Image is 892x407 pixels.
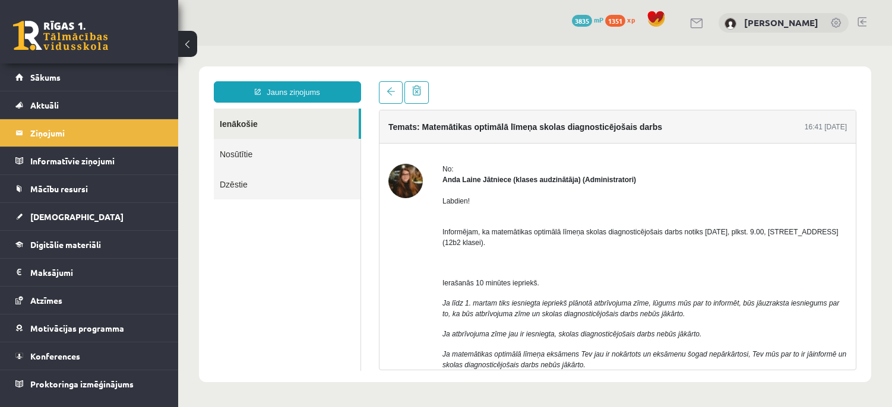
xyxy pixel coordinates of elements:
a: Sākums [15,63,163,91]
legend: Maksājumi [30,259,163,286]
a: Informatīvie ziņojumi [15,147,163,174]
a: Dzēstie [36,123,182,154]
a: 3835 mP [572,15,603,24]
span: mP [594,15,603,24]
i: Ja atbrīvojuma zīme jau ir iesniegta, skolas diagnosticējošais darbs [264,284,477,292]
a: Maksājumi [15,259,163,286]
a: Rīgas 1. Tālmācības vidusskola [13,21,108,50]
img: Anda Laine Jātniece (klases audzinātāja) [210,118,245,152]
span: xp [627,15,635,24]
a: [PERSON_NAME] [744,17,818,28]
i: Ja līdz 1. martam tiks iesniegta iepriekš plānotā atbrīvojuma zīme, lūgums mūs par to informēt, b... [264,253,661,272]
a: Digitālie materiāli [15,231,163,258]
a: 1351 xp [605,15,641,24]
div: No: [264,118,669,129]
span: Atzīmes [30,295,62,306]
span: Ierašanās 10 minūtes iepriekš. [264,233,361,241]
span: Aktuāli [30,100,59,110]
a: Nosūtītie [36,93,182,123]
span: Konferences [30,351,80,361]
span: Sākums [30,72,61,82]
a: Ienākošie [36,63,181,93]
a: Jauns ziņojums [36,36,183,57]
a: Ziņojumi [15,119,163,147]
h4: Temats: Matemātikas optimālā līmeņa skolas diagnosticējošais darbs [210,77,484,86]
span: Proktoringa izmēģinājums [30,379,134,389]
span: Digitālie materiāli [30,239,101,250]
a: Mācību resursi [15,175,163,202]
legend: Informatīvie ziņojumi [30,147,163,174]
i: nebūs jākārto. [362,315,407,323]
a: Motivācijas programma [15,314,163,342]
span: 3835 [572,15,592,27]
span: Labdien! [264,151,292,160]
span: Mācību resursi [30,183,88,194]
img: Amanda Lorberga [725,18,736,30]
span: Informējam, ka matemātikas optimālā līmeņa skolas diagnosticējošais darbs notiks [DATE], plkst. 9... [264,182,660,201]
span: 1351 [605,15,625,27]
span: [DEMOGRAPHIC_DATA] [30,211,124,222]
span: Motivācijas programma [30,323,124,333]
a: Proktoringa izmēģinājums [15,370,163,398]
a: Aktuāli [15,91,163,119]
i: nebūs jākārto. [462,264,507,272]
a: Atzīmes [15,287,163,314]
div: 16:41 [DATE] [627,76,669,87]
i: nebūs jākārto. [479,284,523,292]
legend: Ziņojumi [30,119,163,147]
i: Ja matemātikas optimālā līmeņa eksāmens Tev jau ir nokārtots un eksāmenu šogad nepārkārtosi, Tev ... [264,304,668,323]
a: [DEMOGRAPHIC_DATA] [15,203,163,230]
a: Konferences [15,342,163,370]
strong: Anda Laine Jātniece (klases audzinātāja) (Administratori) [264,130,458,138]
